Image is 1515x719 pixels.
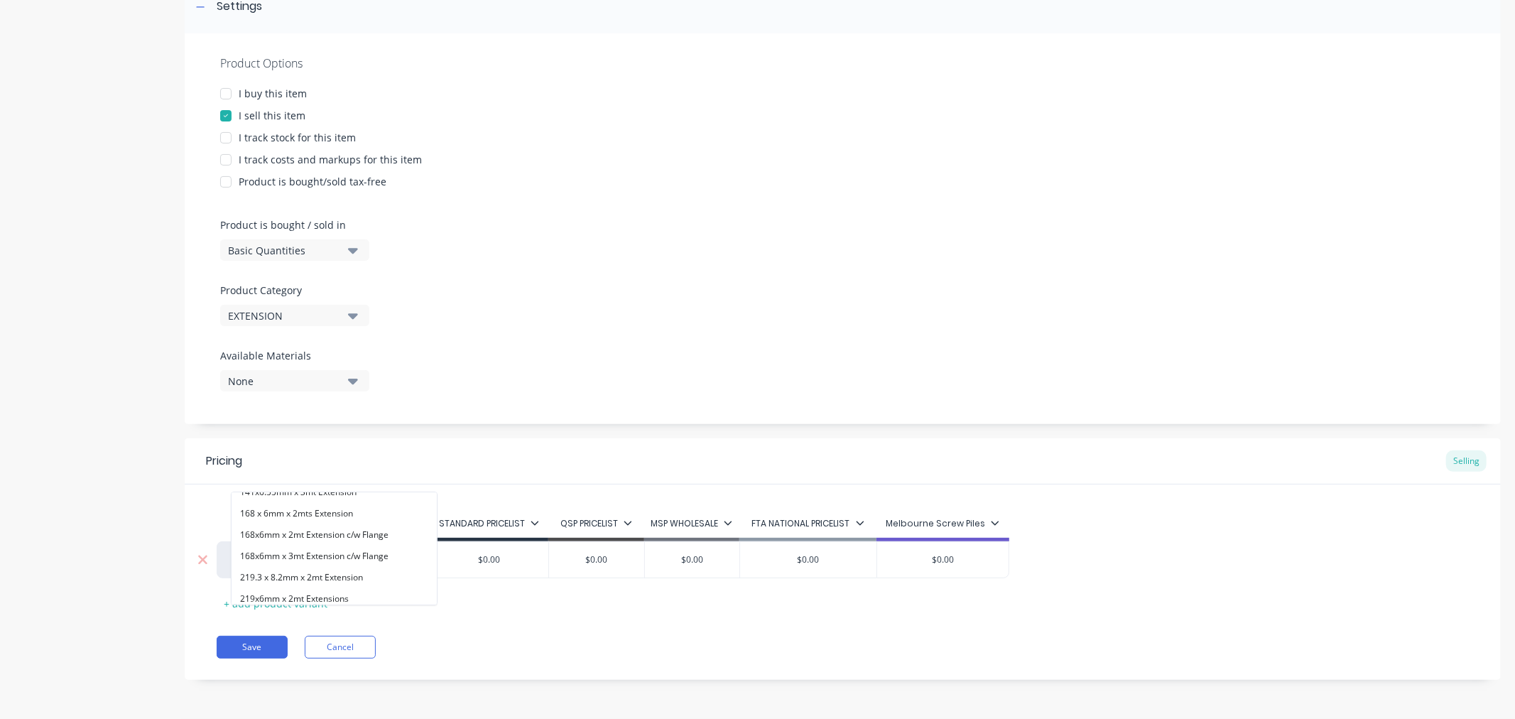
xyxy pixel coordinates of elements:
[220,217,362,232] label: Product is bought / sold in
[217,593,335,615] div: + add product variant
[549,542,644,578] div: $0.00
[651,517,732,530] div: MSP WHOLESALE
[305,636,376,659] button: Cancel
[645,542,740,578] div: $0.00
[886,517,999,530] div: Melbourne Screw Piles
[232,588,437,610] button: 219x6mm x 2mt Extensions
[232,524,437,546] button: 168x6mm x 2mt Extension c/w Flange
[239,152,422,167] div: I track costs and markups for this item
[206,453,242,470] div: Pricing
[217,636,288,659] button: Save
[239,174,386,189] div: Product is bought/sold tax-free
[1446,450,1487,472] div: Selling
[239,108,305,123] div: I sell this item
[220,283,362,298] label: Product Category
[220,348,369,363] label: Available Materials
[239,86,307,101] div: I buy this item
[220,305,369,326] button: EXTENSION
[220,370,369,391] button: None
[217,541,1009,578] div: 114.3 Steel Pipe in 12m lengths114.3 Steel Pipe in 12m lengths114.3 x 6mm x 1.5mts Extension114.3...
[232,567,437,588] button: 219.3 x 8.2mm x 2mt Extension
[220,55,1465,72] div: Product Options
[239,130,356,145] div: I track stock for this item
[752,517,864,530] div: FTA NATIONAL PRICELIST
[232,546,437,567] button: 168x6mm x 3mt Extension c/w Flange
[228,243,342,258] div: Basic Quantities
[439,517,539,530] div: STANDARD PRICELIST
[232,482,437,503] button: 141x6.55mm x 3mt Extension
[220,239,369,261] button: Basic Quantities
[232,503,437,524] button: 168 x 6mm x 2mts Extension
[560,517,632,530] div: QSP PRICELIST
[430,542,548,578] div: $0.00
[740,542,876,578] div: $0.00
[877,542,1009,578] div: $0.00
[228,374,342,389] div: None
[217,509,323,538] div: QBO Item #
[228,308,342,323] div: EXTENSION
